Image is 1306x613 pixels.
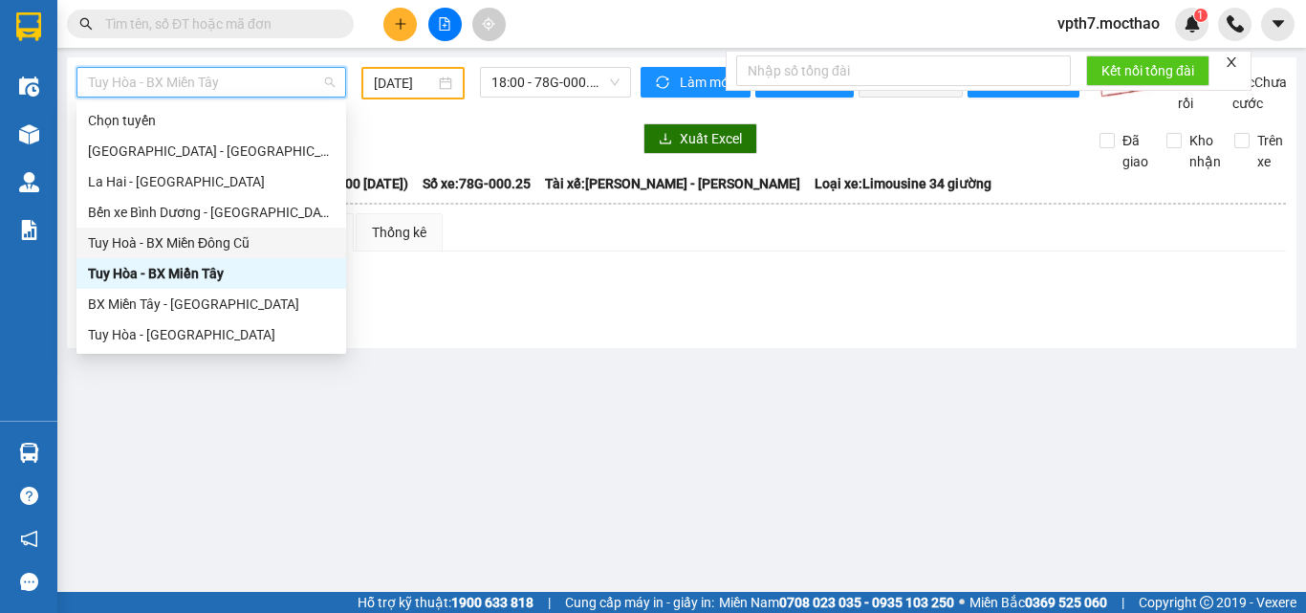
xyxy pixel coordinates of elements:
div: [GEOGRAPHIC_DATA] - [GEOGRAPHIC_DATA] [88,141,335,162]
span: | [1121,592,1124,613]
button: Kết nối tổng đài [1086,55,1209,86]
div: Chọn tuyến [76,105,346,136]
div: Thống kê [372,222,426,243]
span: close [1225,55,1238,69]
div: La Hai - Tuy Hòa [76,166,346,197]
span: notification [20,530,38,548]
span: vpth7.mocthao [1042,11,1175,35]
span: aim [482,17,495,31]
div: Bến xe Bình Dương - Tuy Hoà (Hàng) [76,197,346,228]
button: aim [472,8,506,41]
img: phone-icon [1227,15,1244,33]
span: Lọc Chưa cước [1225,72,1290,114]
div: Sài Gòn - Tuy Hòa [76,136,346,166]
span: Kết nối tổng đài [1101,60,1194,81]
span: | [548,592,551,613]
div: BX Miền Tây - [GEOGRAPHIC_DATA] [88,294,335,315]
img: warehouse-icon [19,124,39,144]
span: Làm mới [680,72,735,93]
div: Bến xe Bình Dương - [GEOGRAPHIC_DATA] ([GEOGRAPHIC_DATA]) [88,202,335,223]
sup: 1 [1194,9,1208,22]
span: search [79,17,93,31]
span: Miền Nam [719,592,954,613]
input: Nhập số tổng đài [736,55,1071,86]
div: Chọn tuyến [88,110,335,131]
span: 18:00 - 78G-000.25 [491,68,620,97]
span: Đã giao [1115,130,1156,172]
button: syncLàm mới [641,67,751,98]
img: logo-vxr [16,12,41,41]
div: Tuy Hòa - [GEOGRAPHIC_DATA] [88,324,335,345]
input: Tìm tên, số ĐT hoặc mã đơn [105,13,331,34]
input: 27/08/2025 [374,73,435,94]
span: message [20,573,38,591]
div: Tuy Hòa - BX Miền Tây [88,263,335,284]
img: warehouse-icon [19,77,39,97]
span: 1 [1197,9,1204,22]
div: Tuy Hòa - BX Miền Tây [76,258,346,289]
img: solution-icon [19,220,39,240]
span: plus [394,17,407,31]
div: Tuy Hoà - BX Miền Đông Cũ [76,228,346,258]
strong: 1900 633 818 [451,595,533,610]
button: plus [383,8,417,41]
div: BX Miền Tây - Tuy Hòa [76,289,346,319]
img: warehouse-icon [19,443,39,463]
span: Số xe: 78G-000.25 [423,173,531,194]
div: Tuy Hoà - BX Miền Đông Cũ [88,232,335,253]
span: Miền Bắc [969,592,1107,613]
strong: 0369 525 060 [1025,595,1107,610]
button: caret-down [1261,8,1295,41]
span: Tài xế: [PERSON_NAME] - [PERSON_NAME] [545,173,800,194]
img: icon-new-feature [1184,15,1201,33]
span: file-add [438,17,451,31]
span: sync [656,76,672,91]
span: Loại xe: Limousine 34 giường [815,173,991,194]
span: caret-down [1270,15,1287,33]
div: Tuy Hòa - Đà Nẵng [76,319,346,350]
strong: 0708 023 035 - 0935 103 250 [779,595,954,610]
div: La Hai - [GEOGRAPHIC_DATA] [88,171,335,192]
span: copyright [1200,596,1213,609]
span: question-circle [20,487,38,505]
span: Hỗ trợ kỹ thuật: [358,592,533,613]
span: Trên xe [1250,130,1291,172]
span: Kho nhận [1182,130,1229,172]
span: Cung cấp máy in - giấy in: [565,592,714,613]
span: Tuy Hòa - BX Miền Tây [88,68,335,97]
button: downloadXuất Excel [643,123,757,154]
button: file-add [428,8,462,41]
span: ⚪️ [959,599,965,606]
img: warehouse-icon [19,172,39,192]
